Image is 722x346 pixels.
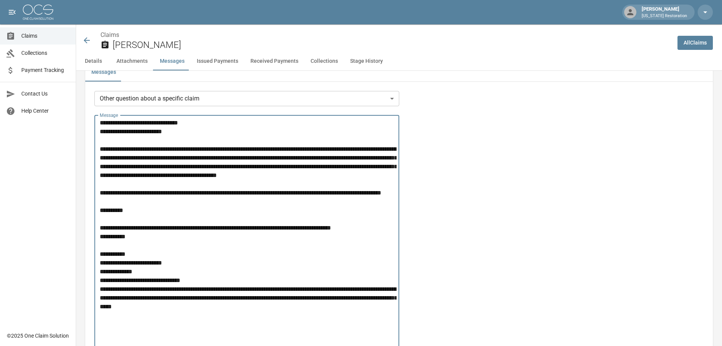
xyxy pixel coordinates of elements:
[110,52,154,70] button: Attachments
[100,112,118,118] label: Message
[642,13,687,19] p: [US_STATE] Restoration
[85,63,122,81] button: Messages
[21,32,70,40] span: Claims
[76,52,110,70] button: Details
[100,30,671,40] nav: breadcrumb
[100,31,119,38] a: Claims
[344,52,389,70] button: Stage History
[21,107,70,115] span: Help Center
[76,52,722,70] div: anchor tabs
[23,5,53,20] img: ocs-logo-white-transparent.png
[85,63,713,81] div: related-list tabs
[677,36,713,50] a: AllClaims
[304,52,344,70] button: Collections
[5,5,20,20] button: open drawer
[154,52,191,70] button: Messages
[94,91,399,106] div: Other question about a specific claim
[7,332,69,340] div: © 2025 One Claim Solution
[21,66,70,74] span: Payment Tracking
[21,49,70,57] span: Collections
[639,5,690,19] div: [PERSON_NAME]
[191,52,244,70] button: Issued Payments
[244,52,304,70] button: Received Payments
[21,90,70,98] span: Contact Us
[113,40,671,51] h2: [PERSON_NAME]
